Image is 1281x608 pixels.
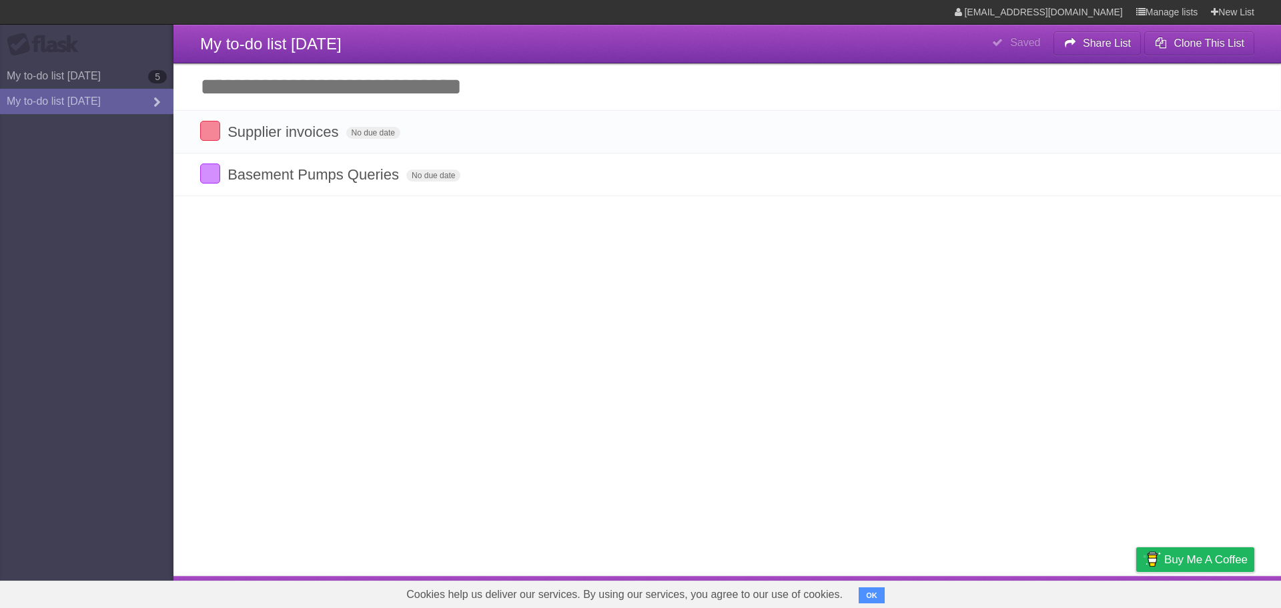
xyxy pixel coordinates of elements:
span: No due date [406,170,460,182]
button: Clone This List [1144,31,1254,55]
a: About [959,579,987,605]
a: Developers [1003,579,1057,605]
button: OK [859,587,885,603]
b: Share List [1083,37,1131,49]
span: My to-do list [DATE] [200,35,342,53]
button: Share List [1053,31,1142,55]
b: Saved [1010,37,1040,48]
div: Flask [7,33,87,57]
b: Clone This List [1174,37,1244,49]
img: Buy me a coffee [1143,548,1161,571]
a: Terms [1074,579,1103,605]
b: 5 [148,70,167,83]
a: Suggest a feature [1170,579,1254,605]
a: Buy me a coffee [1136,547,1254,572]
span: Basement Pumps Queries [228,166,402,183]
span: Cookies help us deliver our services. By using our services, you agree to our use of cookies. [393,581,856,608]
label: Done [200,164,220,184]
label: Done [200,121,220,141]
a: Privacy [1119,579,1154,605]
span: Buy me a coffee [1164,548,1248,571]
span: Supplier invoices [228,123,342,140]
span: No due date [346,127,400,139]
